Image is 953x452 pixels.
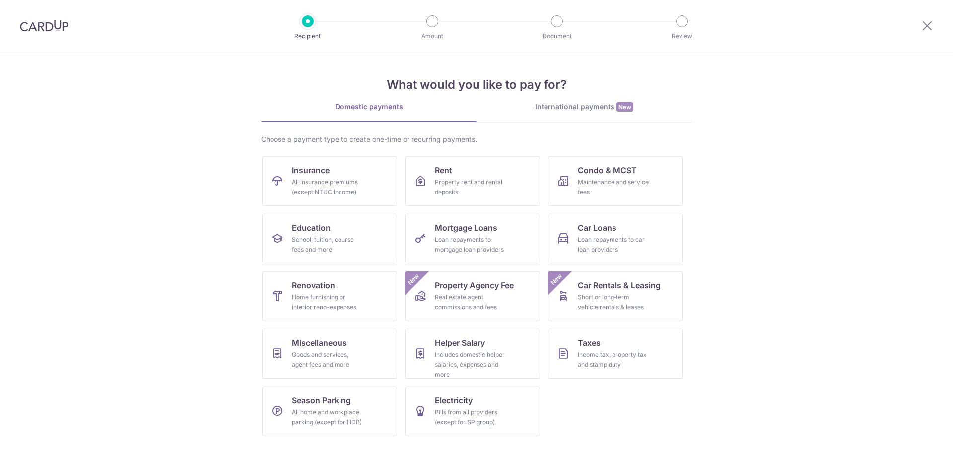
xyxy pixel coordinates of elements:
[548,271,565,288] span: New
[405,329,540,379] a: Helper SalaryIncludes domestic helper salaries, expenses and more
[435,407,506,427] div: Bills from all providers (except for SP group)
[262,271,397,321] a: RenovationHome furnishing or interior reno-expenses
[435,222,497,234] span: Mortgage Loans
[262,329,397,379] a: MiscellaneousGoods and services, agent fees and more
[578,222,616,234] span: Car Loans
[271,31,344,41] p: Recipient
[262,387,397,436] a: Season ParkingAll home and workplace parking (except for HDB)
[292,350,363,370] div: Goods and services, agent fees and more
[292,337,347,349] span: Miscellaneous
[548,156,683,206] a: Condo & MCSTMaintenance and service fees
[435,164,452,176] span: Rent
[578,292,649,312] div: Short or long‑term vehicle rentals & leases
[578,279,661,291] span: Car Rentals & Leasing
[520,31,594,41] p: Document
[548,329,683,379] a: TaxesIncome tax, property tax and stamp duty
[262,156,397,206] a: InsuranceAll insurance premiums (except NTUC Income)
[548,271,683,321] a: Car Rentals & LeasingShort or long‑term vehicle rentals & leasesNew
[645,31,719,41] p: Review
[292,235,363,255] div: School, tuition, course fees and more
[578,164,637,176] span: Condo & MCST
[292,394,351,406] span: Season Parking
[292,222,331,234] span: Education
[396,31,469,41] p: Amount
[578,337,601,349] span: Taxes
[578,350,649,370] div: Income tax, property tax and stamp duty
[578,235,649,255] div: Loan repayments to car loan providers
[261,134,692,144] div: Choose a payment type to create one-time or recurring payments.
[435,394,473,406] span: Electricity
[476,102,692,112] div: International payments
[261,102,476,112] div: Domestic payments
[405,271,540,321] a: Property Agency FeeReal estate agent commissions and feesNew
[435,279,514,291] span: Property Agency Fee
[578,177,649,197] div: Maintenance and service fees
[616,102,633,112] span: New
[292,164,330,176] span: Insurance
[435,337,485,349] span: Helper Salary
[435,177,506,197] div: Property rent and rental deposits
[20,20,68,32] img: CardUp
[405,156,540,206] a: RentProperty rent and rental deposits
[435,350,506,380] div: Includes domestic helper salaries, expenses and more
[261,76,692,94] h4: What would you like to pay for?
[292,177,363,197] div: All insurance premiums (except NTUC Income)
[292,279,335,291] span: Renovation
[406,271,422,288] span: New
[435,235,506,255] div: Loan repayments to mortgage loan providers
[262,214,397,263] a: EducationSchool, tuition, course fees and more
[292,407,363,427] div: All home and workplace parking (except for HDB)
[292,292,363,312] div: Home furnishing or interior reno-expenses
[405,387,540,436] a: ElectricityBills from all providers (except for SP group)
[435,292,506,312] div: Real estate agent commissions and fees
[548,214,683,263] a: Car LoansLoan repayments to car loan providers
[405,214,540,263] a: Mortgage LoansLoan repayments to mortgage loan providers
